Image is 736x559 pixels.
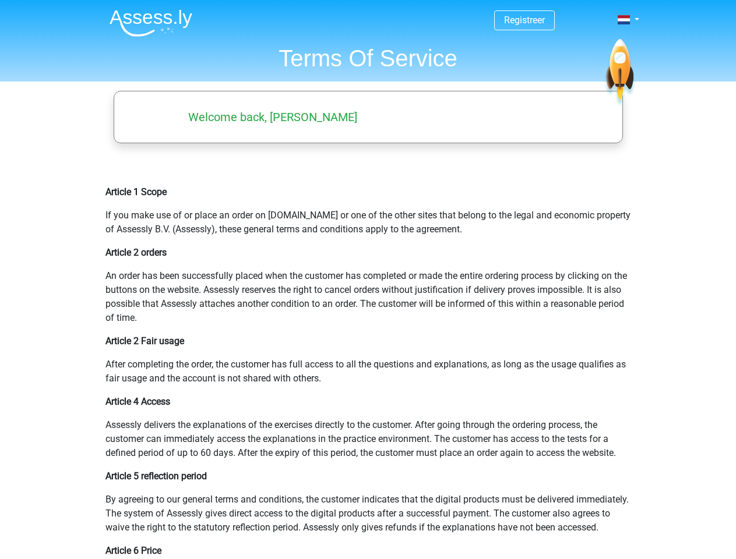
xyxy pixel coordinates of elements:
h1: Terms Of Service [100,44,636,72]
a: Registreer [504,15,545,26]
p: An order has been successfully placed when the customer has completed or made the entire ordering... [105,269,631,325]
b: Article 2 orders [105,247,167,258]
b: Article 1 Scope [105,186,167,197]
b: Article 4 Access [105,396,170,407]
p: By agreeing to our general terms and conditions, the customer indicates that the digital products... [105,493,631,535]
b: Article 6 Price [105,545,161,556]
p: Assessly delivers the explanations of the exercises directly to the customer. After going through... [105,418,631,460]
img: spaceship.7d73109d6933.svg [604,39,636,107]
b: Article 2 Fair usage [105,335,184,346]
img: Assessly [110,9,192,37]
p: If you make use of or place an order on [DOMAIN_NAME] or one of the other sites that belong to th... [105,208,631,236]
b: Article 5 reflection period [105,470,207,482]
h5: Welcome back, [PERSON_NAME] [128,110,417,124]
p: After completing the order, the customer has full access to all the questions and explanations, a... [105,358,631,385]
